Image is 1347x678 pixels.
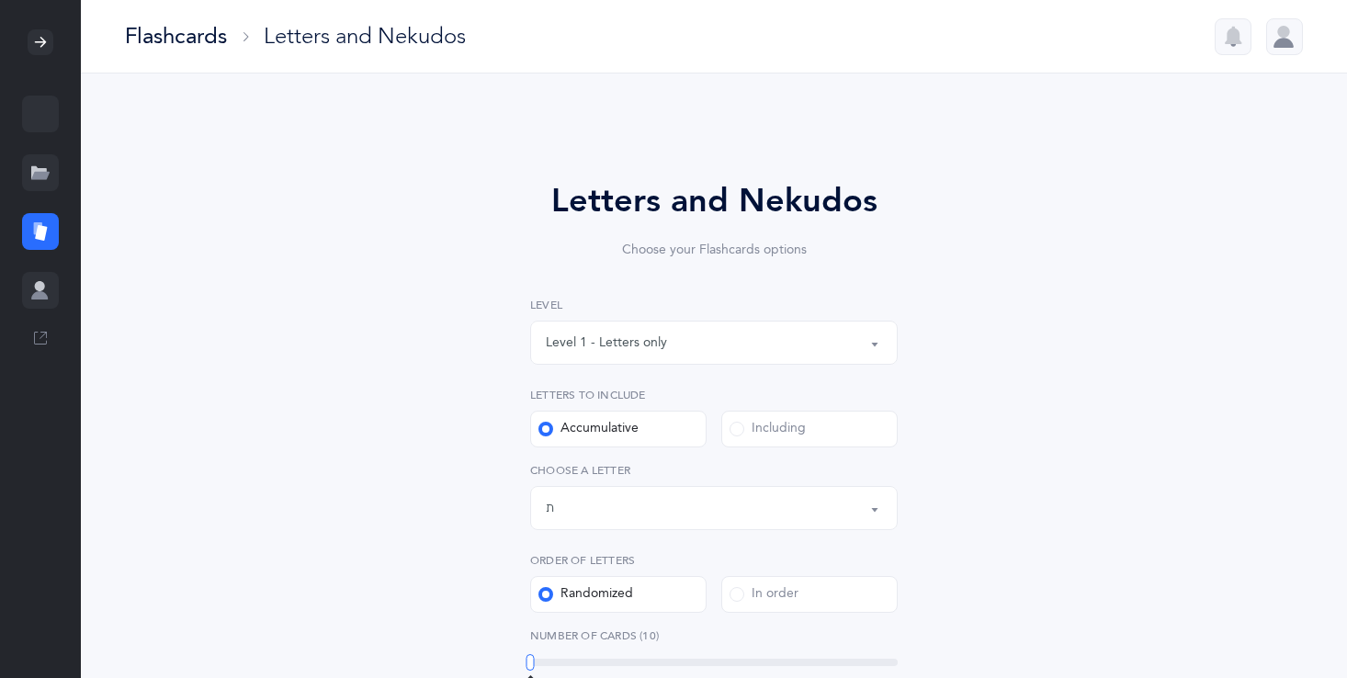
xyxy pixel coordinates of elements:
div: Letters and Nekudos [479,176,949,226]
div: Letters and Nekudos [264,21,466,51]
label: Number of Cards (10) [530,627,898,644]
label: Order of letters [530,552,898,569]
button: ת [530,486,898,530]
button: Level 1 - Letters only [530,321,898,365]
div: Flashcards [125,21,227,51]
div: Randomized [538,585,633,604]
div: ת [546,499,554,518]
div: Accumulative [538,420,639,438]
div: Level 1 - Letters only [546,333,667,353]
div: Choose your Flashcards options [479,241,949,260]
label: Level [530,297,898,313]
div: Including [730,420,806,438]
div: In order [730,585,798,604]
label: Choose a letter [530,462,898,479]
label: Letters to include [530,387,898,403]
